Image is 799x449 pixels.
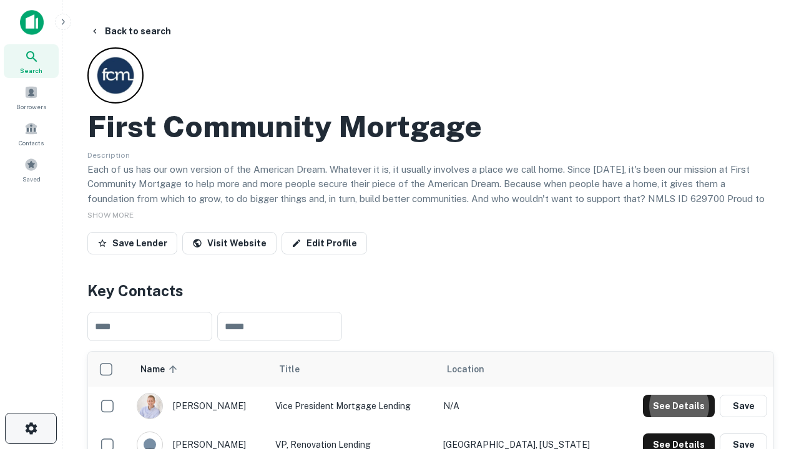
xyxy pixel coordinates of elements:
[87,162,774,221] p: Each of us has our own version of the American Dream. Whatever it is, it usually involves a place...
[20,10,44,35] img: capitalize-icon.png
[182,232,277,254] a: Visit Website
[87,232,177,254] button: Save Lender
[137,393,162,418] img: 1520878720083
[130,352,269,387] th: Name
[4,153,59,186] a: Saved
[87,109,482,145] h2: First Community Mortgage
[269,352,437,387] th: Title
[87,151,130,160] span: Description
[87,211,134,220] span: SHOW MORE
[87,279,774,302] h4: Key Contacts
[282,232,367,254] a: Edit Profile
[4,44,59,78] a: Search
[20,65,42,75] span: Search
[269,387,437,425] td: Vice President Mortgage Lending
[85,20,176,42] button: Back to search
[437,352,618,387] th: Location
[4,117,59,150] a: Contacts
[737,349,799,409] iframe: Chat Widget
[137,393,263,419] div: [PERSON_NAME]
[4,80,59,114] a: Borrowers
[16,102,46,112] span: Borrowers
[720,395,767,417] button: Save
[447,362,484,377] span: Location
[643,395,715,417] button: See Details
[19,138,44,148] span: Contacts
[437,387,618,425] td: N/A
[140,362,181,377] span: Name
[22,174,41,184] span: Saved
[279,362,316,377] span: Title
